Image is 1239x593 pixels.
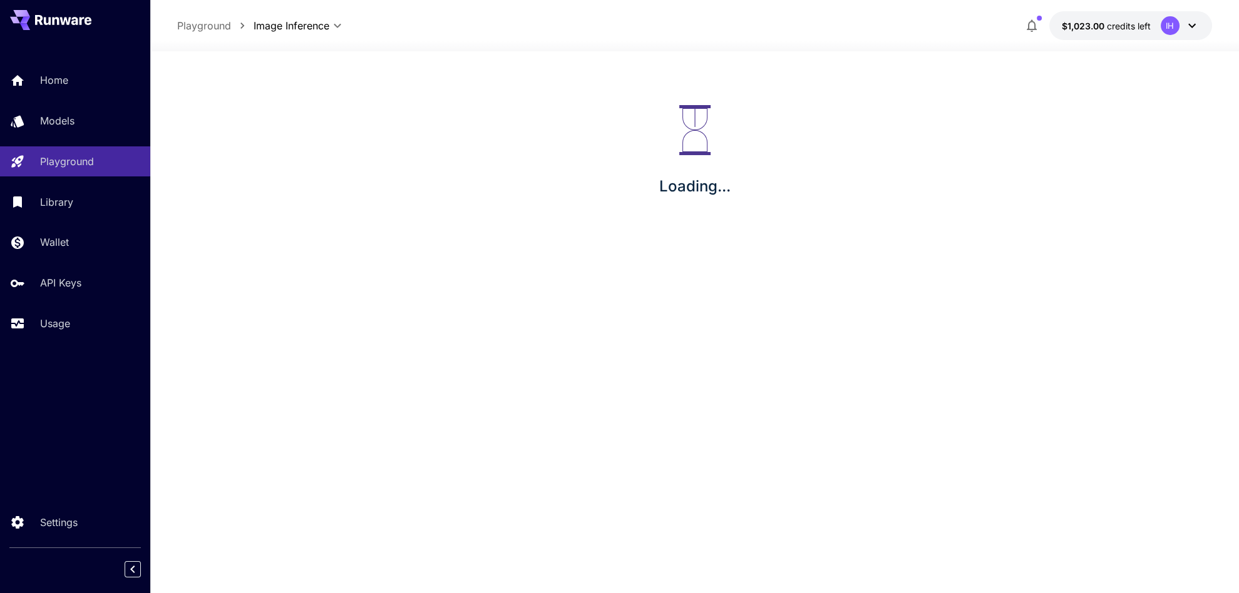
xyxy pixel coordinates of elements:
p: Usage [40,316,70,331]
nav: breadcrumb [177,18,254,33]
a: Playground [177,18,231,33]
span: Image Inference [254,18,329,33]
span: credits left [1107,21,1151,31]
div: IH [1161,16,1180,35]
p: Loading... [659,175,731,198]
span: $1,023.00 [1062,21,1107,31]
button: Collapse sidebar [125,561,141,577]
div: Collapse sidebar [134,558,150,580]
p: Home [40,73,68,88]
p: Library [40,195,73,210]
button: $1,023.00049IH [1049,11,1212,40]
p: Wallet [40,235,69,250]
p: Settings [40,515,78,530]
p: Playground [40,154,94,169]
p: Models [40,113,75,128]
p: API Keys [40,275,81,290]
div: $1,023.00049 [1062,19,1151,33]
